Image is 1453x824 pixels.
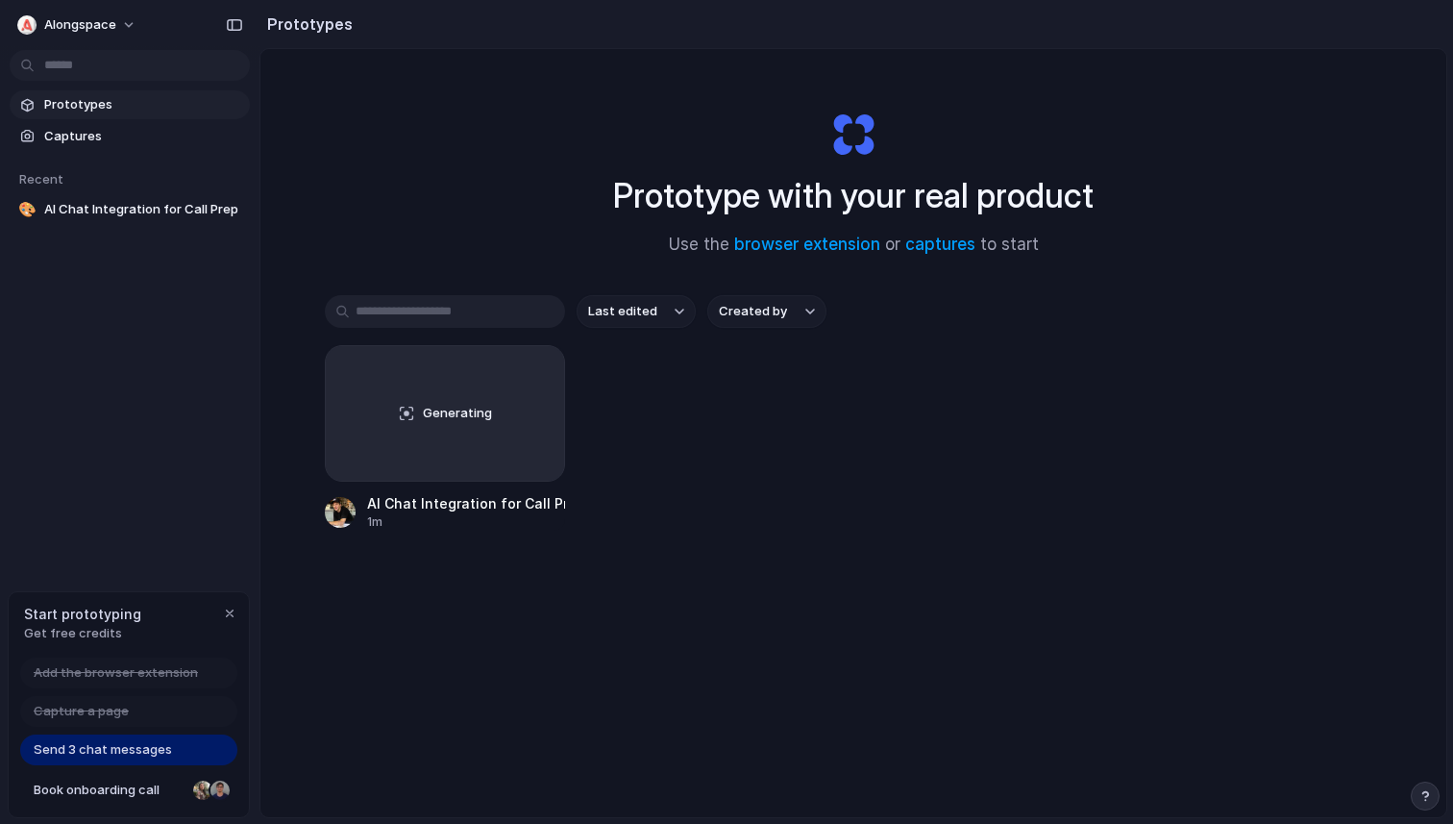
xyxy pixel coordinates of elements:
div: 1m [367,513,565,531]
div: Nicole Kubica [191,779,214,802]
span: Use the or to start [669,233,1039,258]
span: Add the browser extension [34,663,198,683]
h2: Prototypes [259,12,353,36]
a: captures [905,235,975,254]
span: Captures [44,127,242,146]
span: alongspace [44,15,116,35]
button: Last edited [577,295,696,328]
span: Created by [719,302,787,321]
div: AI Chat Integration for Call Prep [367,493,565,513]
span: AI Chat Integration for Call Prep [44,200,242,219]
div: 🎨 [17,200,37,219]
span: Book onboarding call [34,781,185,800]
a: Prototypes [10,90,250,119]
span: Get free credits [24,624,141,643]
a: Book onboarding call [20,775,237,806]
button: alongspace [10,10,146,40]
span: Prototypes [44,95,242,114]
span: Send 3 chat messages [34,740,172,760]
span: Generating [423,404,492,423]
span: Capture a page [34,702,129,721]
a: GeneratingAI Chat Integration for Call Prep1m [325,345,565,531]
h1: Prototype with your real product [613,170,1094,221]
span: Start prototyping [24,604,141,624]
button: Created by [707,295,826,328]
a: browser extension [734,235,880,254]
span: Last edited [588,302,657,321]
a: Captures [10,122,250,151]
div: Christian Iacullo [209,779,232,802]
a: 🎨AI Chat Integration for Call Prep [10,195,250,224]
span: Recent [19,171,63,187]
